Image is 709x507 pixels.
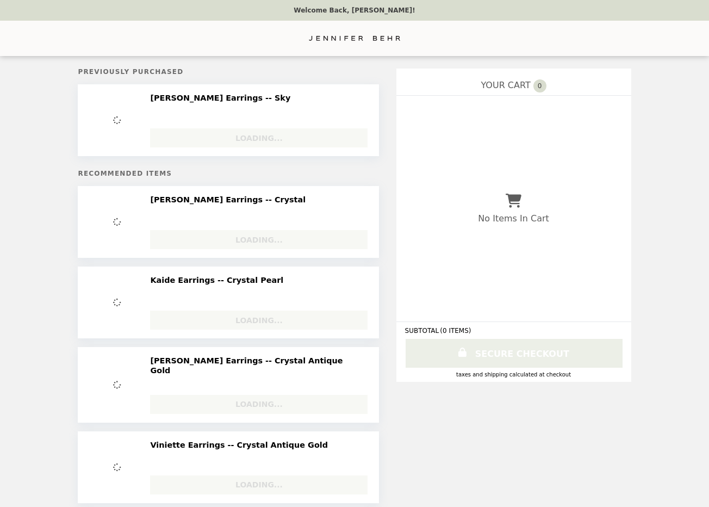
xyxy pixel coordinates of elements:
[405,372,623,378] div: Taxes and Shipping calculated at checkout
[78,170,378,177] h5: Recommended Items
[481,80,530,90] span: YOUR CART
[440,327,471,335] span: ( 0 ITEMS )
[405,327,440,335] span: SUBTOTAL
[150,195,310,205] h2: [PERSON_NAME] Earrings -- Crystal
[150,93,295,103] h2: [PERSON_NAME] Earrings -- Sky
[78,68,378,76] h5: Previously Purchased
[478,213,549,224] p: No Items In Cart
[150,440,332,450] h2: Viniette Earrings -- Crystal Antique Gold
[309,27,400,50] img: Brand Logo
[533,79,546,92] span: 0
[294,7,415,14] p: Welcome Back, [PERSON_NAME]!
[150,275,288,285] h2: Kaide Earrings -- Crystal Pearl
[150,356,363,376] h2: [PERSON_NAME] Earrings -- Crystal Antique Gold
